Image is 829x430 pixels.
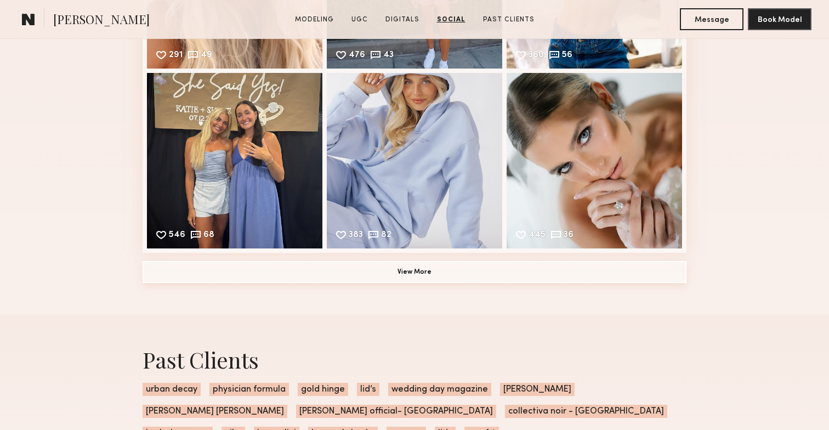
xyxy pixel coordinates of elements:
a: UGC [347,15,372,25]
span: [PERSON_NAME] [53,11,150,30]
div: 56 [562,51,572,61]
a: Social [433,15,470,25]
span: [PERSON_NAME] [PERSON_NAME] [143,405,287,418]
div: Past Clients [143,345,686,374]
span: urban decay [143,383,201,396]
div: 476 [349,51,365,61]
div: 360 [529,51,544,61]
div: 546 [169,231,185,241]
span: [PERSON_NAME] [500,383,575,396]
div: 68 [203,231,214,241]
div: 43 [383,51,394,61]
span: [PERSON_NAME] official- [GEOGRAPHIC_DATA] [296,405,496,418]
div: 36 [564,231,574,241]
span: physician formula [209,383,289,396]
a: Book Model [748,14,811,24]
a: Past Clients [479,15,539,25]
div: 291 [169,51,183,61]
div: 49 [201,51,212,61]
div: 383 [349,231,363,241]
div: 82 [381,231,391,241]
button: Message [680,8,743,30]
span: lid’s [357,383,379,396]
button: Book Model [748,8,811,30]
a: Digitals [381,15,424,25]
a: Modeling [291,15,338,25]
span: wedding day magazine [388,383,491,396]
div: 445 [529,231,546,241]
span: collectiva noir - [GEOGRAPHIC_DATA] [505,405,667,418]
span: gold hinge [298,383,348,396]
button: View More [143,261,686,283]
